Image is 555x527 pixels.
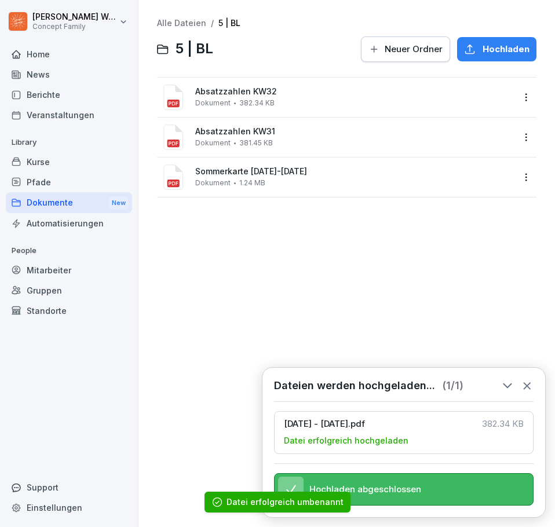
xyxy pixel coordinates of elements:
[239,99,275,107] span: 382.34 KB
[6,280,132,301] a: Gruppen
[195,87,514,97] span: Absatzzahlen KW32
[211,19,214,28] span: /
[284,435,408,447] span: Datei erfolgreich hochgeladen
[195,127,514,137] span: Absatzzahlen KW31
[6,64,132,85] a: News
[6,192,132,214] a: DokumenteNew
[361,36,450,62] button: Neuer Ordner
[195,139,231,147] span: Dokument
[195,167,514,177] span: Sommerkarte [DATE]-[DATE]
[385,43,443,56] span: Neuer Ordner
[274,379,435,392] span: Dateien werden hochgeladen...
[6,192,132,214] div: Dokumente
[32,23,117,31] p: Concept Family
[6,497,132,518] a: Einstellungen
[6,133,132,152] p: Library
[218,18,240,28] a: 5 | BL
[442,379,463,392] span: ( 1 / 1 )
[483,43,530,56] span: Hochladen
[239,179,265,187] span: 1.24 MB
[6,152,132,172] a: Kurse
[176,41,213,57] span: 5 | BL
[6,44,132,64] a: Home
[6,260,132,280] a: Mitarbeiter
[6,105,132,125] a: Veranstaltungen
[109,196,129,210] div: New
[6,301,132,321] a: Standorte
[32,12,117,22] p: [PERSON_NAME] Weichsel
[195,99,231,107] span: Dokument
[482,419,524,429] span: 382.34 KB
[6,241,132,260] p: People
[239,139,273,147] span: 381.45 KB
[6,477,132,497] div: Support
[157,18,206,28] a: Alle Dateien
[227,496,344,508] div: Datei erfolgreich umbenannt
[6,85,132,105] a: Berichte
[6,172,132,192] a: Pfade
[284,419,475,429] span: [DATE] - [DATE].pdf
[457,37,536,61] button: Hochladen
[195,179,231,187] span: Dokument
[6,213,132,233] a: Automatisierungen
